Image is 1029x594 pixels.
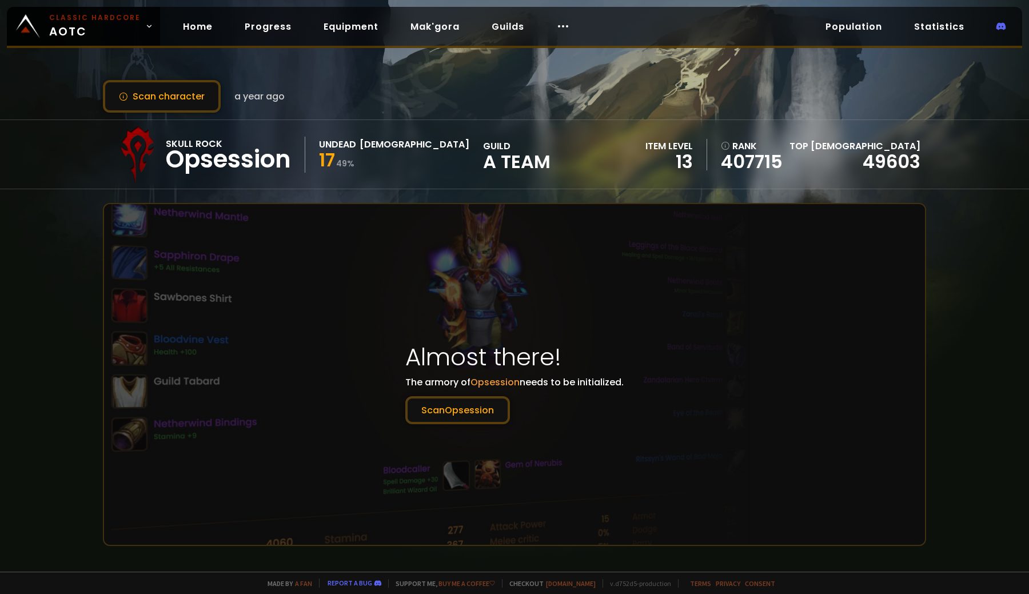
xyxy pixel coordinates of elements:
[438,579,495,588] a: Buy me a coffee
[470,376,520,389] span: Opsession
[261,579,312,588] span: Made by
[405,375,624,424] p: The armory of needs to be initialized.
[49,13,141,23] small: Classic Hardcore
[166,137,291,151] div: Skull Rock
[816,15,891,38] a: Population
[236,15,301,38] a: Progress
[811,139,920,153] span: [DEMOGRAPHIC_DATA]
[546,579,596,588] a: [DOMAIN_NAME]
[328,579,372,587] a: Report a bug
[319,147,335,173] span: 17
[502,579,596,588] span: Checkout
[905,15,974,38] a: Statistics
[49,13,141,40] span: AOTC
[360,137,469,152] div: [DEMOGRAPHIC_DATA]
[483,153,551,170] span: A Team
[690,579,711,588] a: Terms
[319,137,356,152] div: Undead
[603,579,671,588] span: v. d752d5 - production
[405,396,510,424] button: ScanOpsession
[645,139,693,153] div: item level
[482,15,533,38] a: Guilds
[7,7,160,46] a: Classic HardcoreAOTC
[388,579,495,588] span: Support me,
[405,339,624,375] h1: Almost there!
[174,15,222,38] a: Home
[645,153,693,170] div: 13
[721,153,783,170] a: 407715
[103,80,221,113] button: Scan character
[483,139,551,170] div: guild
[234,89,285,103] span: a year ago
[716,579,740,588] a: Privacy
[336,158,354,169] small: 49 %
[863,149,920,174] a: 49603
[789,139,920,153] div: Top
[401,15,469,38] a: Mak'gora
[295,579,312,588] a: a fan
[166,151,291,168] div: Opsession
[721,139,783,153] div: rank
[314,15,388,38] a: Equipment
[745,579,775,588] a: Consent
